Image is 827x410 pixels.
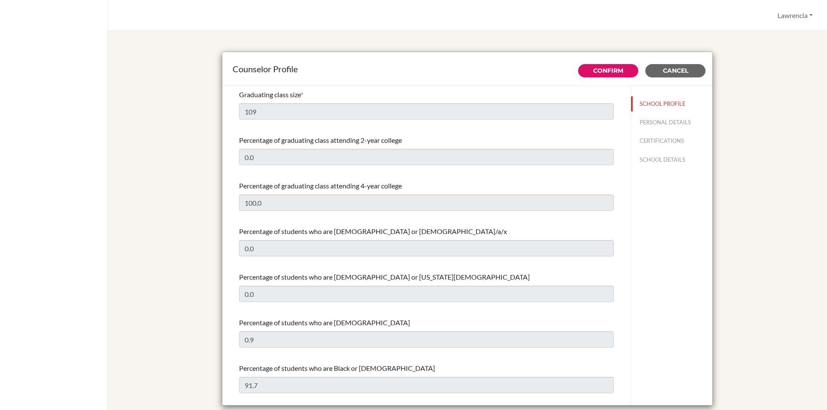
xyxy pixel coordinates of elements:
div: Counselor Profile [233,62,702,75]
span: Percentage of students who are [DEMOGRAPHIC_DATA] or [US_STATE][DEMOGRAPHIC_DATA] [239,273,530,281]
span: Percentage of graduating class attending 4-year college [239,182,402,190]
button: SCHOOL DETAILS [631,152,712,167]
button: CERTIFICATIONS [631,133,712,148]
span: Percentage of students who are [DEMOGRAPHIC_DATA] [239,318,410,327]
span: Graduating class size [239,90,301,99]
span: Percentage of students who are [DEMOGRAPHIC_DATA] or [DEMOGRAPHIC_DATA]/a/x [239,227,507,235]
button: PERSONAL DETAILS [631,115,712,130]
button: Lawrencia [774,7,817,24]
span: Percentage of students who are Black or [DEMOGRAPHIC_DATA] [239,364,435,372]
span: Percentage of graduating class attending 2-year college [239,136,402,144]
button: SCHOOL PROFILE [631,96,712,111]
